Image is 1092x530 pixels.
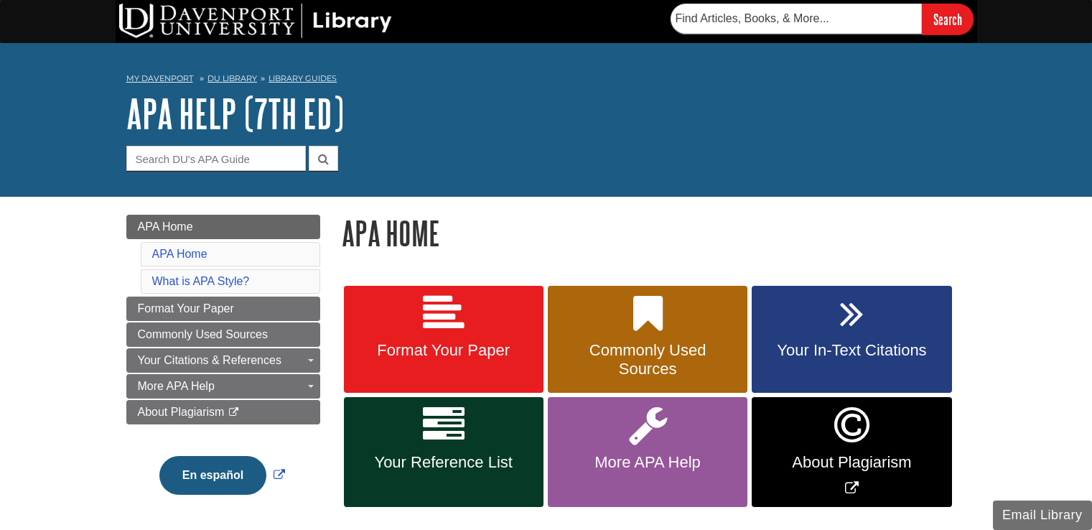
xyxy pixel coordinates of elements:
[126,215,320,239] a: APA Home
[752,397,951,507] a: Link opens in new window
[159,456,266,495] button: En español
[671,4,922,34] input: Find Articles, Books, & More...
[138,328,268,340] span: Commonly Used Sources
[922,4,974,34] input: Search
[228,408,240,417] i: This link opens in a new window
[548,286,747,394] a: Commonly Used Sources
[138,220,193,233] span: APA Home
[138,406,225,418] span: About Plagiarism
[548,397,747,507] a: More APA Help
[344,286,543,394] a: Format Your Paper
[138,380,215,392] span: More APA Help
[138,302,234,315] span: Format Your Paper
[762,341,941,360] span: Your In-Text Citations
[152,275,250,287] a: What is APA Style?
[126,400,320,424] a: About Plagiarism
[207,73,257,83] a: DU Library
[126,69,966,92] nav: breadcrumb
[752,286,951,394] a: Your In-Text Citations
[126,215,320,519] div: Guide Page Menu
[344,397,543,507] a: Your Reference List
[126,297,320,321] a: Format Your Paper
[119,4,392,38] img: DU Library
[355,341,533,360] span: Format Your Paper
[993,501,1092,530] button: Email Library
[355,453,533,472] span: Your Reference List
[138,354,281,366] span: Your Citations & References
[126,146,306,171] input: Search DU's APA Guide
[156,469,289,481] a: Link opens in new window
[126,374,320,399] a: More APA Help
[559,453,737,472] span: More APA Help
[126,91,344,136] a: APA Help (7th Ed)
[671,4,974,34] form: Searches DU Library's articles, books, and more
[559,341,737,378] span: Commonly Used Sources
[126,73,193,85] a: My Davenport
[126,322,320,347] a: Commonly Used Sources
[269,73,337,83] a: Library Guides
[342,215,966,251] h1: APA Home
[152,248,207,260] a: APA Home
[126,348,320,373] a: Your Citations & References
[762,453,941,472] span: About Plagiarism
